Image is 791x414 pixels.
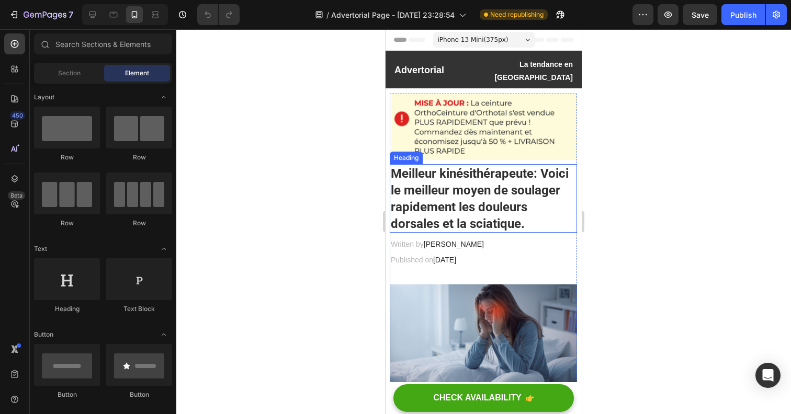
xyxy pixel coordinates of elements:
span: Text [34,244,47,254]
span: Element [125,68,149,78]
span: Section [58,68,81,78]
iframe: Design area [386,29,582,414]
span: Save [692,10,709,19]
div: Row [34,218,100,228]
div: Undo/Redo [197,4,240,25]
div: Row [106,218,172,228]
span: Advertorial Page - [DATE] 23:28:54 [331,9,455,20]
span: Toggle open [155,240,172,257]
button: Save [683,4,717,25]
div: Heading [34,304,100,314]
div: Row [106,153,172,162]
span: Toggle open [155,89,172,106]
div: Open Intercom Messenger [755,363,781,388]
div: Beta [8,191,25,200]
span: / [326,9,329,20]
input: Search Sections & Elements [34,33,172,54]
p: 7 [69,8,73,21]
span: Toggle open [155,326,172,343]
div: 450 [10,111,25,120]
span: Button [34,330,53,339]
button: 7 [4,4,78,25]
span: Layout [34,93,54,102]
span: Need republishing [490,10,544,19]
div: Button [34,390,100,399]
div: Row [34,153,100,162]
div: Publish [730,9,756,20]
div: Text Block [106,304,172,314]
button: Publish [721,4,765,25]
div: Button [106,390,172,399]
